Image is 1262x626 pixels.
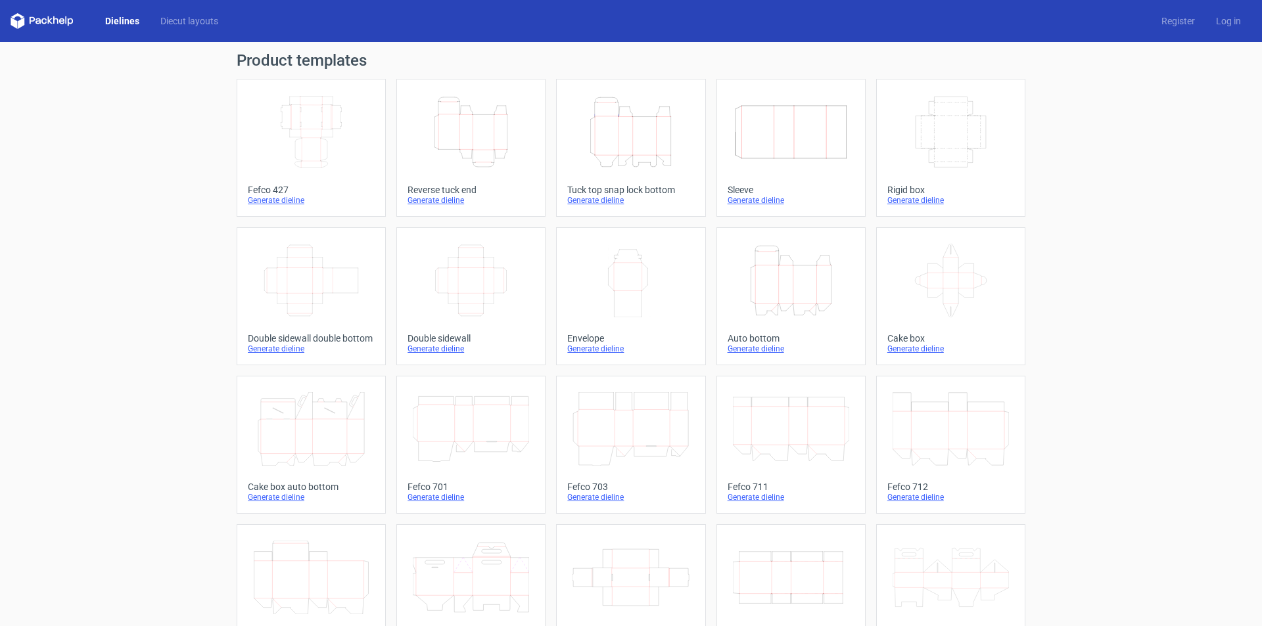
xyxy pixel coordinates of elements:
div: Generate dieline [408,344,534,354]
div: Generate dieline [248,492,375,503]
div: Rigid box [887,185,1014,195]
a: Double sidewall double bottomGenerate dieline [237,227,386,365]
div: Generate dieline [567,344,694,354]
a: Fefco 703Generate dieline [556,376,705,514]
div: Generate dieline [408,195,534,206]
a: Reverse tuck endGenerate dieline [396,79,546,217]
div: Generate dieline [408,492,534,503]
div: Generate dieline [887,344,1014,354]
div: Fefco 711 [728,481,854,492]
a: Fefco 711Generate dieline [716,376,866,514]
div: Generate dieline [887,492,1014,503]
a: Fefco 427Generate dieline [237,79,386,217]
div: Cake box auto bottom [248,481,375,492]
div: Generate dieline [248,195,375,206]
div: Auto bottom [728,333,854,344]
div: Generate dieline [728,492,854,503]
div: Tuck top snap lock bottom [567,185,694,195]
a: Diecut layouts [150,14,229,28]
div: Generate dieline [567,195,694,206]
div: Double sidewall double bottom [248,333,375,344]
a: EnvelopeGenerate dieline [556,227,705,365]
div: Cake box [887,333,1014,344]
a: Fefco 701Generate dieline [396,376,546,514]
a: Cake box auto bottomGenerate dieline [237,376,386,514]
div: Generate dieline [248,344,375,354]
div: Generate dieline [887,195,1014,206]
div: Fefco 701 [408,481,534,492]
a: SleeveGenerate dieline [716,79,866,217]
div: Reverse tuck end [408,185,534,195]
a: Dielines [95,14,150,28]
a: Double sidewallGenerate dieline [396,227,546,365]
div: Envelope [567,333,694,344]
div: Fefco 712 [887,481,1014,492]
a: Tuck top snap lock bottomGenerate dieline [556,79,705,217]
div: Generate dieline [728,344,854,354]
a: Rigid boxGenerate dieline [876,79,1025,217]
div: Fefco 427 [248,185,375,195]
div: Fefco 703 [567,481,694,492]
h1: Product templates [237,53,1025,68]
a: Log in [1205,14,1251,28]
div: Generate dieline [567,492,694,503]
div: Sleeve [728,185,854,195]
div: Generate dieline [728,195,854,206]
a: Cake boxGenerate dieline [876,227,1025,365]
a: Auto bottomGenerate dieline [716,227,866,365]
a: Fefco 712Generate dieline [876,376,1025,514]
div: Double sidewall [408,333,534,344]
a: Register [1151,14,1205,28]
